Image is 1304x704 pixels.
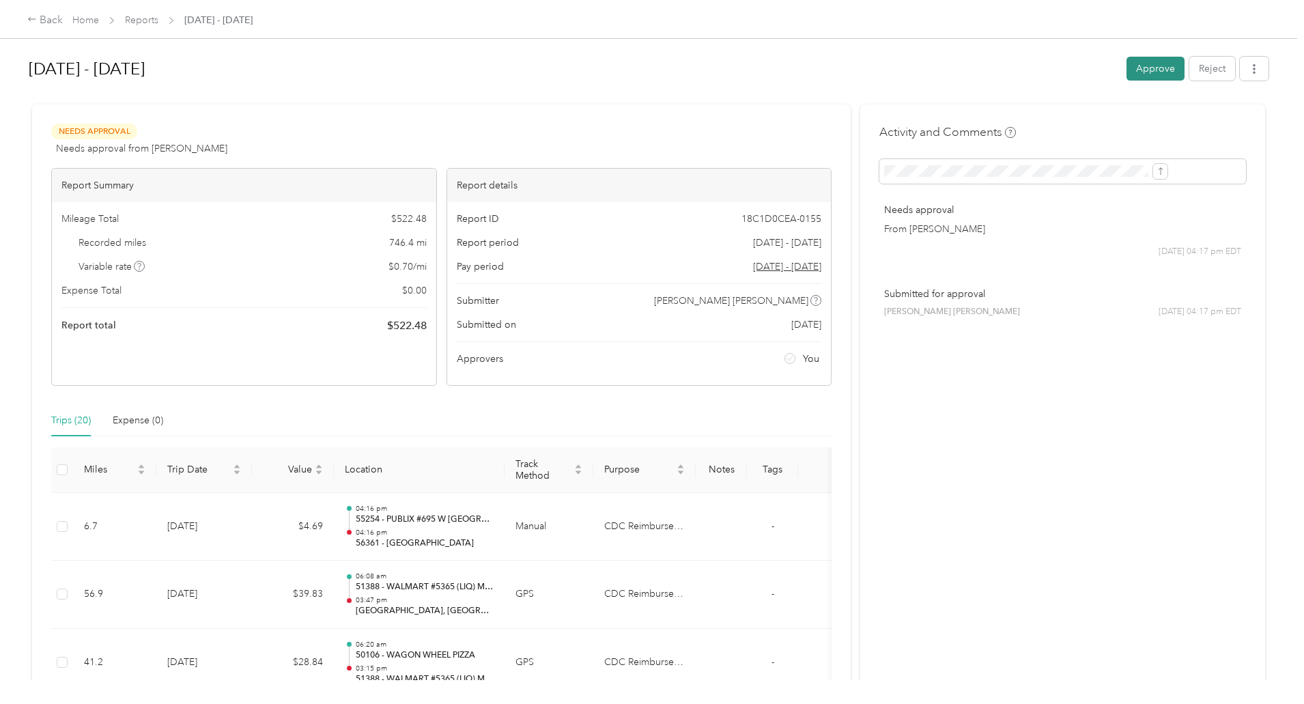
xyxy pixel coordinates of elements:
[356,572,494,581] p: 06:08 am
[252,629,334,697] td: $28.84
[73,629,156,697] td: 41.2
[771,588,774,600] span: -
[402,283,427,298] span: $ 0.00
[356,537,494,550] p: 56361 - [GEOGRAPHIC_DATA]
[184,13,253,27] span: [DATE] - [DATE]
[1159,306,1241,318] span: [DATE] 04:17 pm EDT
[61,283,122,298] span: Expense Total
[52,169,436,202] div: Report Summary
[574,468,582,477] span: caret-down
[27,12,63,29] div: Back
[457,294,499,308] span: Submitter
[879,124,1016,141] h4: Activity and Comments
[1159,246,1241,258] span: [DATE] 04:17 pm EDT
[593,493,696,561] td: CDC Reimbursed Ride
[252,493,334,561] td: $4.69
[803,352,819,366] span: You
[356,513,494,526] p: 55254 - PUBLIX #695 W [GEOGRAPHIC_DATA]
[1189,57,1235,81] button: Reject
[73,493,156,561] td: 6.7
[677,468,685,477] span: caret-down
[457,352,503,366] span: Approvers
[61,212,119,226] span: Mileage Total
[753,236,821,250] span: [DATE] - [DATE]
[356,649,494,662] p: 50106 - WAGON WHEEL PIZZA
[156,629,252,697] td: [DATE]
[29,53,1117,85] h1: Sep 1 - 30, 2025
[457,212,499,226] span: Report ID
[356,504,494,513] p: 04:16 pm
[315,462,323,470] span: caret-up
[457,318,516,332] span: Submitted on
[574,462,582,470] span: caret-up
[593,629,696,697] td: CDC Reimbursed Ride
[654,294,808,308] span: [PERSON_NAME] [PERSON_NAME]
[389,236,427,250] span: 746.4 mi
[356,581,494,593] p: 51388 - WALMART #5365 (LIQ) MRKT
[84,464,134,475] span: Miles
[1228,628,1304,704] iframe: Everlance-gr Chat Button Frame
[156,493,252,561] td: [DATE]
[747,447,798,493] th: Tags
[233,462,241,470] span: caret-up
[677,462,685,470] span: caret-up
[884,287,1241,301] p: Submitted for approval
[884,306,1020,318] span: [PERSON_NAME] [PERSON_NAME]
[791,318,821,332] span: [DATE]
[741,212,821,226] span: 18C1D0CEA-0155
[593,447,696,493] th: Purpose
[137,462,145,470] span: caret-up
[356,528,494,537] p: 04:16 pm
[137,468,145,477] span: caret-down
[79,259,145,274] span: Variable rate
[884,203,1241,217] p: Needs approval
[51,413,91,428] div: Trips (20)
[356,640,494,649] p: 06:20 am
[505,447,593,493] th: Track Method
[505,561,593,629] td: GPS
[884,222,1241,236] p: From [PERSON_NAME]
[51,124,137,139] span: Needs Approval
[753,259,821,274] span: Go to pay period
[771,520,774,532] span: -
[696,447,747,493] th: Notes
[1126,57,1185,81] button: Approve
[593,561,696,629] td: CDC Reimbursed Ride
[72,14,99,26] a: Home
[56,141,227,156] span: Needs approval from [PERSON_NAME]
[387,318,427,334] span: $ 522.48
[388,259,427,274] span: $ 0.70 / mi
[252,447,334,493] th: Value
[447,169,832,202] div: Report details
[252,561,334,629] td: $39.83
[457,259,504,274] span: Pay period
[771,656,774,668] span: -
[61,318,116,333] span: Report total
[457,236,519,250] span: Report period
[505,493,593,561] td: Manual
[356,605,494,617] p: [GEOGRAPHIC_DATA], [GEOGRAPHIC_DATA]
[156,447,252,493] th: Trip Date
[515,458,571,481] span: Track Method
[113,413,163,428] div: Expense (0)
[604,464,674,475] span: Purpose
[263,464,312,475] span: Value
[73,561,156,629] td: 56.9
[233,468,241,477] span: caret-down
[391,212,427,226] span: $ 522.48
[167,464,230,475] span: Trip Date
[356,595,494,605] p: 03:47 pm
[505,629,593,697] td: GPS
[79,236,146,250] span: Recorded miles
[315,468,323,477] span: caret-down
[356,664,494,673] p: 03:15 pm
[125,14,158,26] a: Reports
[356,673,494,686] p: 51388 - WALMART #5365 (LIQ) MRKT
[73,447,156,493] th: Miles
[156,561,252,629] td: [DATE]
[334,447,505,493] th: Location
